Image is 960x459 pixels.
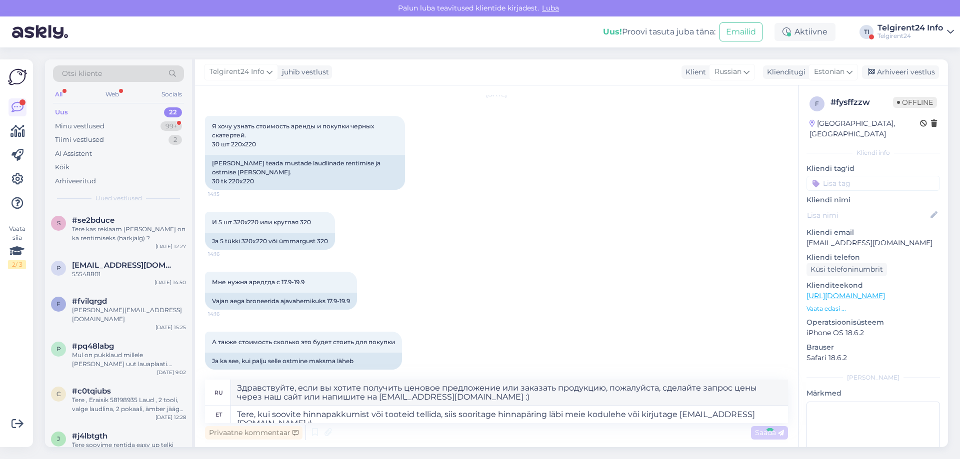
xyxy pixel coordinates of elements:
div: Tiimi vestlused [55,135,104,145]
b: Uus! [603,27,622,36]
div: [GEOGRAPHIC_DATA], [GEOGRAPHIC_DATA] [809,118,920,139]
span: Otsi kliente [62,68,102,79]
div: Proovi tasuta juba täna: [603,26,715,38]
div: Klient [681,67,706,77]
div: Arhiveeri vestlus [862,65,939,79]
div: juhib vestlust [278,67,329,77]
span: #fvilqrgd [72,297,107,306]
span: 14:16 [208,250,245,258]
p: Kliendi tag'id [806,163,940,174]
p: [EMAIL_ADDRESS][DOMAIN_NAME] [806,238,940,248]
span: p [56,345,61,353]
span: 14:15 [208,190,245,198]
div: Aktiivne [774,23,835,41]
span: f [56,300,60,308]
span: Estonian [814,66,844,77]
div: Arhiveeritud [55,176,96,186]
span: 14:16 [208,370,245,378]
div: Uus [55,107,68,117]
div: 22 [164,107,182,117]
div: [PERSON_NAME][EMAIL_ADDRESS][DOMAIN_NAME] [72,306,186,324]
a: [URL][DOMAIN_NAME] [806,291,885,300]
span: Мне нужна аредгда с 17.9-19.9 [212,278,304,286]
div: Minu vestlused [55,121,104,131]
p: Operatsioonisüsteem [806,317,940,328]
div: [PERSON_NAME] [806,373,940,382]
span: j [57,435,60,443]
span: Offline [893,97,937,108]
p: Brauser [806,342,940,353]
div: Kliendi info [806,148,940,157]
span: Russian [714,66,741,77]
span: 14:16 [208,310,245,318]
span: pisnenkoo@gmail.com [72,261,176,270]
div: Ja 5 tükki 320x220 või ümmargust 320 [205,233,335,250]
div: Tere kas reklaam [PERSON_NAME] on ka rentimiseks (harkjalg) ? [72,225,186,243]
div: Telgirent24 Info [877,24,943,32]
p: Kliendi email [806,227,940,238]
div: Socials [159,88,184,101]
div: 99+ [160,121,182,131]
span: c [56,390,61,398]
div: [DATE] 12:28 [155,414,186,421]
div: Vaata siia [8,224,26,269]
p: iPhone OS 18.6.2 [806,328,940,338]
div: Web [103,88,121,101]
div: [DATE] 14:50 [154,279,186,286]
button: Emailid [719,22,762,41]
span: Я хочу узнать стоимость аренды и покупки черных скатертей. 30 шт 220х220 [212,122,375,148]
div: 55548801 [72,270,186,279]
div: Tere , Eraisik 58198935 Laud , 2 tooli, valge laudlina, 2 pokaali, ämber jääga, 2 taldrikud sushi... [72,396,186,414]
p: Kliendi telefon [806,252,940,263]
p: Klienditeekond [806,280,940,291]
span: Luba [539,3,562,12]
input: Lisa tag [806,176,940,191]
div: Mul on pukklaud millele [PERSON_NAME] uut lauaplaati. 80cm läbimõõt. Sobiks ka kasutatud plaat. [72,351,186,369]
div: Klienditugi [763,67,805,77]
a: Telgirent24 InfoTelgirent24 [877,24,954,40]
span: #j4lbtgth [72,432,107,441]
div: Vajan aega broneerida ajavahemikuks 17.9-19.9 [205,293,357,310]
div: AI Assistent [55,149,92,159]
div: Kõik [55,162,69,172]
img: Askly Logo [8,67,27,86]
div: Tere soovime rentida easy up telki 3X4. Üritus on 7.06 [GEOGRAPHIC_DATA] . [72,441,186,459]
span: И 5 шт 320х220 или круглая 320 [212,218,311,226]
span: #c0tqiubs [72,387,111,396]
p: Märkmed [806,388,940,399]
span: Uued vestlused [95,194,142,203]
span: f [815,100,819,107]
div: [DATE] 9:02 [157,369,186,376]
div: # fysffzzw [830,96,893,108]
div: TI [859,25,873,39]
span: s [57,219,60,227]
div: [DATE] 15:25 [155,324,186,331]
div: Ja ka see, kui palju selle ostmine maksma läheb [205,353,402,370]
div: [PERSON_NAME] teada mustade laudlinade rentimise ja ostmise [PERSON_NAME]. 30 tk 220x220 [205,155,405,190]
div: All [53,88,64,101]
p: Vaata edasi ... [806,304,940,313]
span: #se2bduce [72,216,114,225]
span: p [56,264,61,272]
span: А также стоимость сколько это будет стоить для покупки [212,338,395,346]
div: 2 / 3 [8,260,26,269]
p: Safari 18.6.2 [806,353,940,363]
div: Telgirent24 [877,32,943,40]
div: 2 [168,135,182,145]
input: Lisa nimi [807,210,928,221]
div: [DATE] 12:27 [155,243,186,250]
p: Kliendi nimi [806,195,940,205]
span: #pq48labg [72,342,114,351]
div: Küsi telefoninumbrit [806,263,887,276]
span: Telgirent24 Info [209,66,264,77]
